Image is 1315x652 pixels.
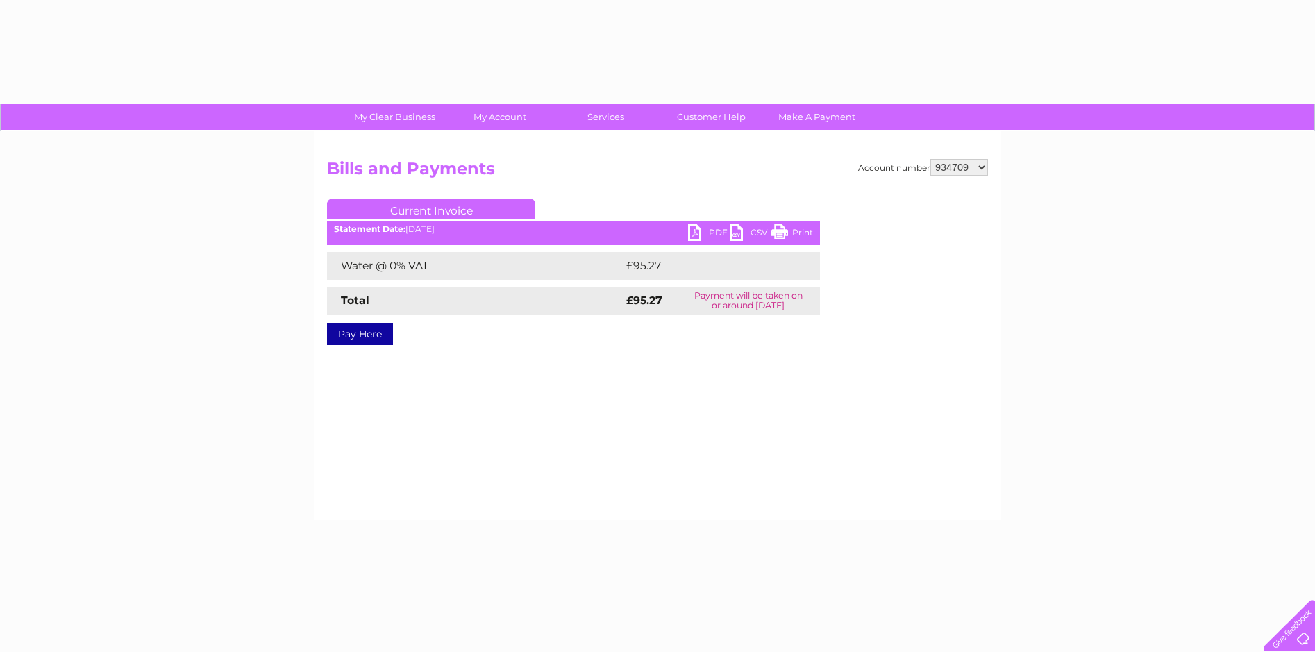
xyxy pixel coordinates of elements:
[626,294,662,307] strong: £95.27
[688,224,730,244] a: PDF
[327,323,393,345] a: Pay Here
[676,287,820,315] td: Payment will be taken on or around [DATE]
[760,104,874,130] a: Make A Payment
[548,104,663,130] a: Services
[654,104,769,130] a: Customer Help
[771,224,813,244] a: Print
[337,104,452,130] a: My Clear Business
[623,252,791,280] td: £95.27
[858,159,988,176] div: Account number
[327,224,820,234] div: [DATE]
[327,159,988,185] h2: Bills and Payments
[334,224,405,234] b: Statement Date:
[327,199,535,219] a: Current Invoice
[730,224,771,244] a: CSV
[443,104,558,130] a: My Account
[327,252,623,280] td: Water @ 0% VAT
[341,294,369,307] strong: Total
